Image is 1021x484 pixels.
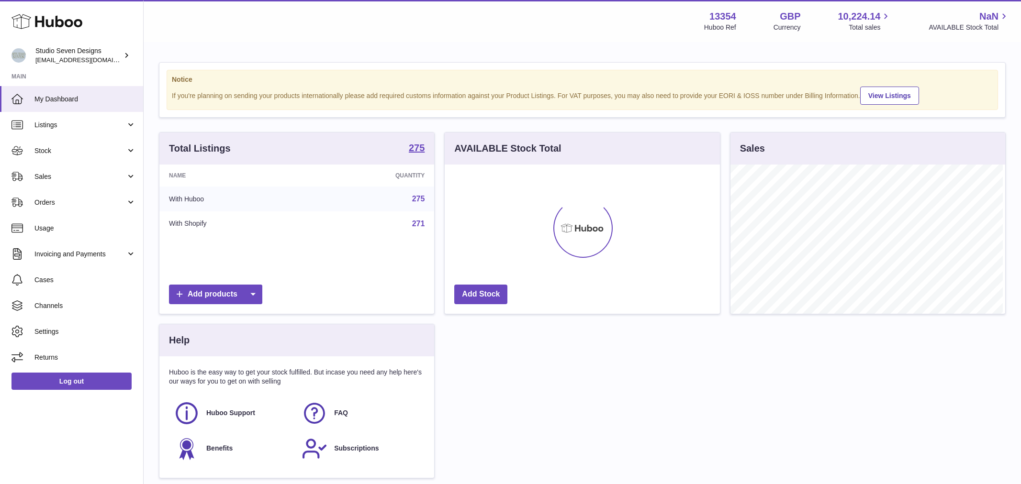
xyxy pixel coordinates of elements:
span: Listings [34,121,126,130]
a: Add Stock [454,285,507,304]
td: With Shopify [159,211,308,236]
span: Huboo Support [206,408,255,418]
a: 275 [412,195,425,203]
a: 271 [412,220,425,228]
span: My Dashboard [34,95,136,104]
a: Add products [169,285,262,304]
strong: 275 [409,143,425,153]
h3: Total Listings [169,142,231,155]
span: FAQ [334,408,348,418]
strong: 13354 [709,10,736,23]
h3: Sales [740,142,765,155]
span: Settings [34,327,136,336]
a: FAQ [302,400,420,426]
span: Channels [34,301,136,310]
span: Total sales [849,23,891,32]
strong: GBP [780,10,800,23]
strong: Notice [172,75,993,84]
span: Sales [34,172,126,181]
span: NaN [979,10,999,23]
img: internalAdmin-13354@internal.huboo.com [11,48,26,63]
td: With Huboo [159,187,308,211]
span: Usage [34,224,136,233]
p: Huboo is the easy way to get your stock fulfilled. But incase you need any help here's our ways f... [169,368,425,386]
h3: Help [169,334,190,347]
a: Benefits [174,436,292,462]
span: [EMAIL_ADDRESS][DOMAIN_NAME] [35,56,141,64]
span: Invoicing and Payments [34,250,126,259]
a: 10,224.14 Total sales [838,10,891,32]
span: Returns [34,353,136,362]
span: AVAILABLE Stock Total [929,23,1010,32]
div: Huboo Ref [704,23,736,32]
h3: AVAILABLE Stock Total [454,142,561,155]
span: Stock [34,146,126,155]
span: Orders [34,198,126,207]
a: Huboo Support [174,400,292,426]
a: 275 [409,143,425,154]
th: Quantity [308,165,435,187]
div: Studio Seven Designs [35,46,122,65]
span: Subscriptions [334,444,379,453]
span: 10,224.14 [838,10,880,23]
span: Cases [34,275,136,285]
a: NaN AVAILABLE Stock Total [929,10,1010,32]
div: Currency [774,23,801,32]
span: Benefits [206,444,233,453]
a: Log out [11,373,132,390]
a: View Listings [860,87,919,105]
div: If you're planning on sending your products internationally please add required customs informati... [172,85,993,105]
th: Name [159,165,308,187]
a: Subscriptions [302,436,420,462]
